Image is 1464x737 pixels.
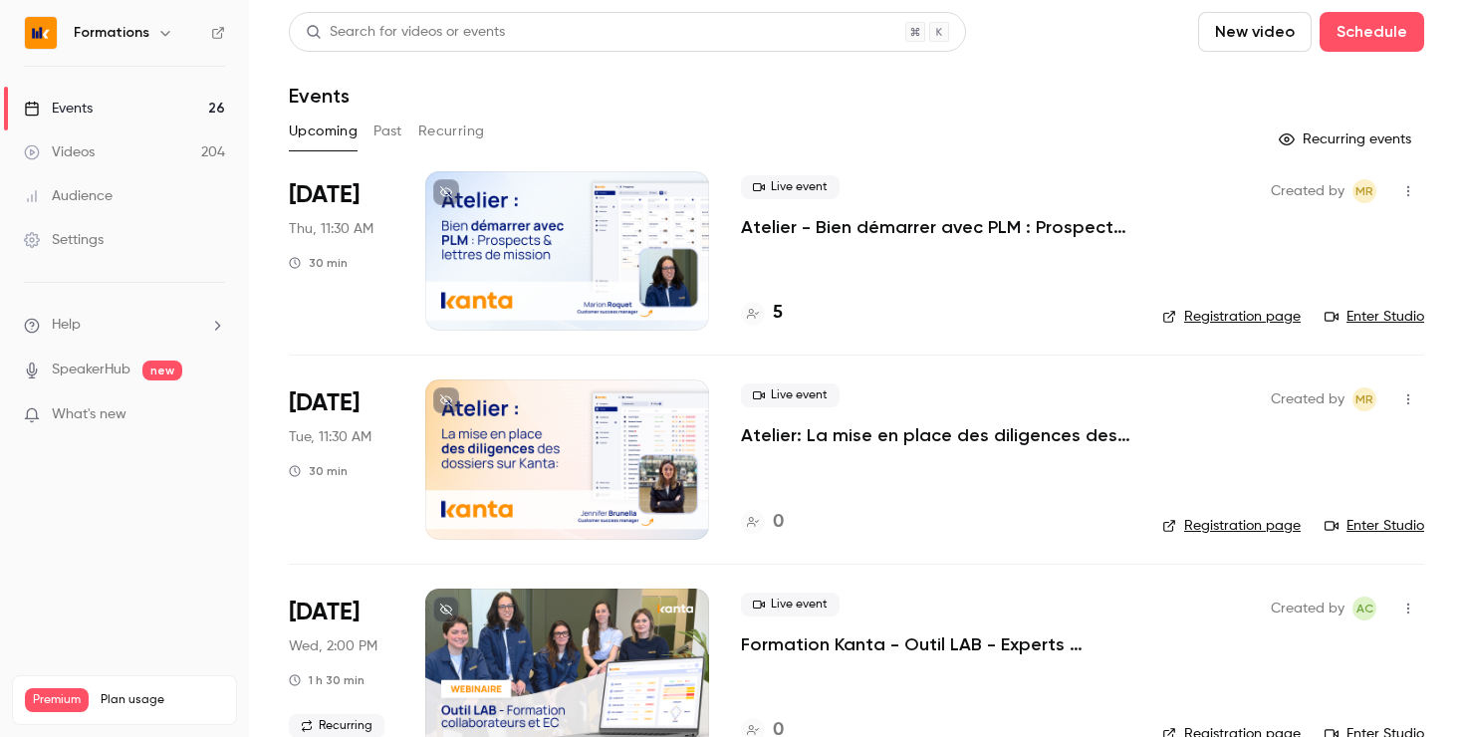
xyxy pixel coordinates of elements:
[289,379,393,539] div: Sep 23 Tue, 11:30 AM (Europe/Paris)
[306,22,505,43] div: Search for videos or events
[24,315,225,336] li: help-dropdown-opener
[289,387,360,419] span: [DATE]
[52,404,126,425] span: What's new
[142,361,182,380] span: new
[289,427,371,447] span: Tue, 11:30 AM
[24,186,113,206] div: Audience
[1325,307,1424,327] a: Enter Studio
[1356,597,1373,620] span: AC
[773,509,784,536] h4: 0
[1271,597,1344,620] span: Created by
[24,99,93,119] div: Events
[24,142,95,162] div: Videos
[418,116,485,147] button: Recurring
[1271,387,1344,411] span: Created by
[289,255,348,271] div: 30 min
[289,171,393,331] div: Sep 11 Thu, 11:30 AM (Europe/Paris)
[741,215,1130,239] a: Atelier - Bien démarrer avec PLM : Prospects & lettres de mission
[1271,179,1344,203] span: Created by
[289,672,365,688] div: 1 h 30 min
[741,632,1130,656] a: Formation Kanta - Outil LAB - Experts Comptables & Collaborateurs
[741,423,1130,447] a: Atelier: La mise en place des diligences des dossiers sur KANTA
[1325,516,1424,536] a: Enter Studio
[201,406,225,424] iframe: Noticeable Trigger
[289,179,360,211] span: [DATE]
[74,23,149,43] h6: Formations
[289,636,377,656] span: Wed, 2:00 PM
[289,84,350,108] h1: Events
[1355,387,1373,411] span: MR
[741,509,784,536] a: 0
[52,315,81,336] span: Help
[1162,516,1301,536] a: Registration page
[1352,179,1376,203] span: Marion Roquet
[289,463,348,479] div: 30 min
[24,230,104,250] div: Settings
[101,692,224,708] span: Plan usage
[52,360,130,380] a: SpeakerHub
[741,383,840,407] span: Live event
[289,597,360,628] span: [DATE]
[25,688,89,712] span: Premium
[1162,307,1301,327] a: Registration page
[289,116,358,147] button: Upcoming
[1352,387,1376,411] span: Marion Roquet
[1270,123,1424,155] button: Recurring events
[1320,12,1424,52] button: Schedule
[1355,179,1373,203] span: MR
[741,175,840,199] span: Live event
[1352,597,1376,620] span: Anaïs Cachelou
[373,116,402,147] button: Past
[773,300,783,327] h4: 5
[741,593,840,616] span: Live event
[289,219,373,239] span: Thu, 11:30 AM
[1198,12,1312,52] button: New video
[25,17,57,49] img: Formations
[741,300,783,327] a: 5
